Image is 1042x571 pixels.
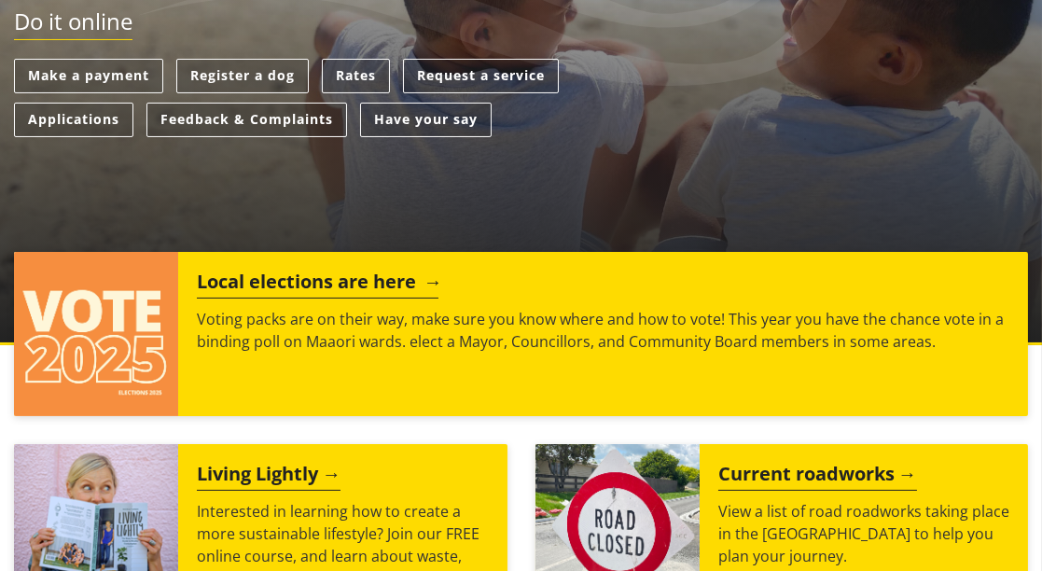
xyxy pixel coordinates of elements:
[403,59,559,93] a: Request a service
[718,500,1009,567] p: View a list of road roadworks taking place in the [GEOGRAPHIC_DATA] to help you plan your journey.
[14,8,132,41] h2: Do it online
[197,463,340,491] h2: Living Lightly
[360,103,492,137] a: Have your say
[197,308,1009,353] p: Voting packs are on their way, make sure you know where and how to vote! This year you have the c...
[718,463,917,491] h2: Current roadworks
[176,59,309,93] a: Register a dog
[322,59,390,93] a: Rates
[14,103,133,137] a: Applications
[14,252,178,416] img: Vote 2025
[197,271,438,299] h2: Local elections are here
[146,103,347,137] a: Feedback & Complaints
[14,252,1028,416] a: Local elections are here Voting packs are on their way, make sure you know where and how to vote!...
[14,59,163,93] a: Make a payment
